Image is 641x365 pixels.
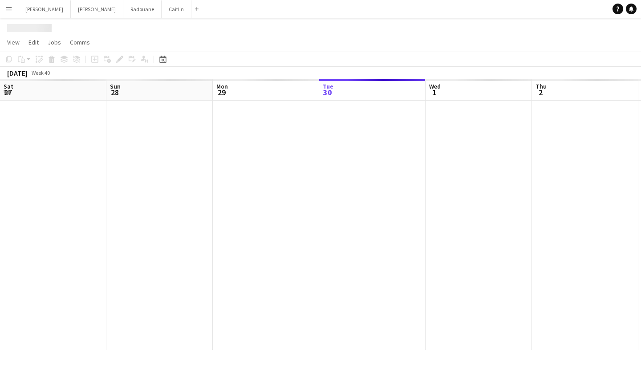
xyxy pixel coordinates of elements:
[66,36,93,48] a: Comms
[110,82,121,90] span: Sun
[18,0,71,18] button: [PERSON_NAME]
[215,87,228,97] span: 29
[4,36,23,48] a: View
[536,82,547,90] span: Thu
[323,82,333,90] span: Tue
[25,36,42,48] a: Edit
[4,82,13,90] span: Sat
[534,87,547,97] span: 2
[429,82,441,90] span: Wed
[7,38,20,46] span: View
[48,38,61,46] span: Jobs
[321,87,333,97] span: 30
[162,0,191,18] button: Caitlin
[70,38,90,46] span: Comms
[123,0,162,18] button: Radouane
[71,0,123,18] button: [PERSON_NAME]
[7,69,28,77] div: [DATE]
[44,36,65,48] a: Jobs
[29,69,52,76] span: Week 40
[216,82,228,90] span: Mon
[2,87,13,97] span: 27
[109,87,121,97] span: 28
[428,87,441,97] span: 1
[28,38,39,46] span: Edit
